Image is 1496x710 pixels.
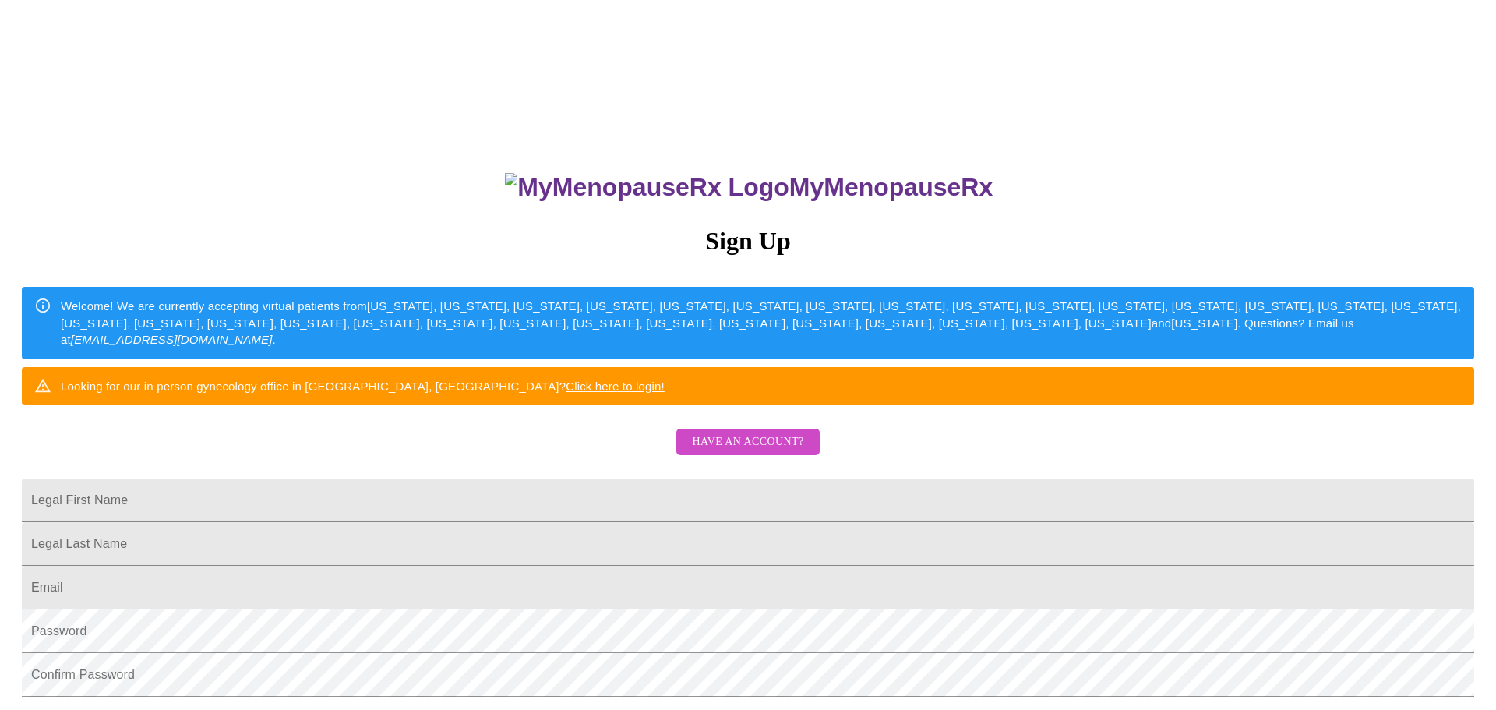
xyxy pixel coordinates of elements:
img: MyMenopauseRx Logo [505,173,789,202]
span: Have an account? [692,433,803,452]
div: Looking for our in person gynecology office in [GEOGRAPHIC_DATA], [GEOGRAPHIC_DATA]? [61,372,665,401]
div: Welcome! We are currently accepting virtual patients from [US_STATE], [US_STATE], [US_STATE], [US... [61,291,1462,354]
em: [EMAIL_ADDRESS][DOMAIN_NAME] [71,333,273,346]
button: Have an account? [676,429,819,456]
h3: Sign Up [22,227,1474,256]
a: Click here to login! [566,380,665,393]
h3: MyMenopauseRx [24,173,1475,202]
a: Have an account? [672,446,823,459]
